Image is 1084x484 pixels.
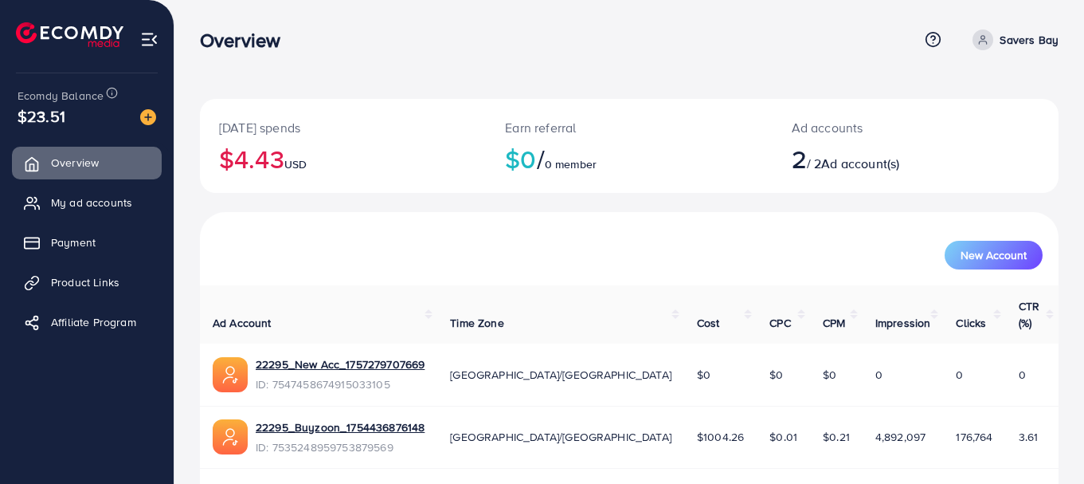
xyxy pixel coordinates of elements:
span: $23.51 [18,104,65,128]
h2: $4.43 [219,144,467,174]
span: 176,764 [956,429,992,445]
img: logo [16,22,123,47]
a: Affiliate Program [12,306,162,338]
span: ID: 7535248959753879569 [256,439,425,455]
h3: Overview [200,29,293,52]
button: New Account [945,241,1043,270]
a: My ad accounts [12,187,162,218]
span: Ad account(s) [821,155,899,172]
p: [DATE] spends [219,118,467,137]
h2: / 2 [792,144,969,174]
span: $0.21 [823,429,850,445]
a: Overview [12,147,162,179]
p: Savers Bay [1000,30,1059,49]
span: [GEOGRAPHIC_DATA]/[GEOGRAPHIC_DATA] [450,429,671,445]
p: Ad accounts [792,118,969,137]
span: $0 [823,367,836,383]
span: / [537,140,545,177]
a: 22295_Buyzoon_1754436876148 [256,419,425,435]
span: $0 [769,367,783,383]
span: CTR (%) [1019,298,1039,330]
span: New Account [961,250,1027,261]
span: Clicks [956,315,986,331]
img: image [140,109,156,125]
span: Overview [51,155,99,171]
span: Time Zone [450,315,503,331]
img: ic-ads-acc.e4c84228.svg [213,419,248,454]
span: 0 [875,367,882,383]
span: [GEOGRAPHIC_DATA]/[GEOGRAPHIC_DATA] [450,367,671,383]
a: Payment [12,226,162,258]
span: $0.01 [769,429,797,445]
span: Impression [875,315,931,331]
span: My ad accounts [51,195,132,211]
span: $0 [697,367,710,383]
span: 0 member [545,156,597,172]
span: 4,892,097 [875,429,926,445]
span: Cost [697,315,720,331]
iframe: Chat [1016,412,1072,472]
span: 0 [1019,367,1026,383]
span: Ad Account [213,315,272,331]
span: ID: 7547458674915033105 [256,376,425,392]
a: Savers Bay [966,30,1059,50]
span: Ecomdy Balance [18,88,104,104]
span: 2 [792,140,807,177]
img: ic-ads-acc.e4c84228.svg [213,357,248,392]
span: $1004.26 [697,429,744,445]
span: Payment [51,234,96,250]
p: Earn referral [505,118,753,137]
span: CPM [823,315,845,331]
span: CPC [769,315,790,331]
a: 22295_New Acc_1757279707669 [256,356,425,372]
a: Product Links [12,266,162,298]
img: menu [140,30,158,49]
span: 0 [956,367,963,383]
span: USD [284,156,307,172]
h2: $0 [505,144,753,174]
span: Affiliate Program [51,314,136,330]
span: Product Links [51,274,119,290]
